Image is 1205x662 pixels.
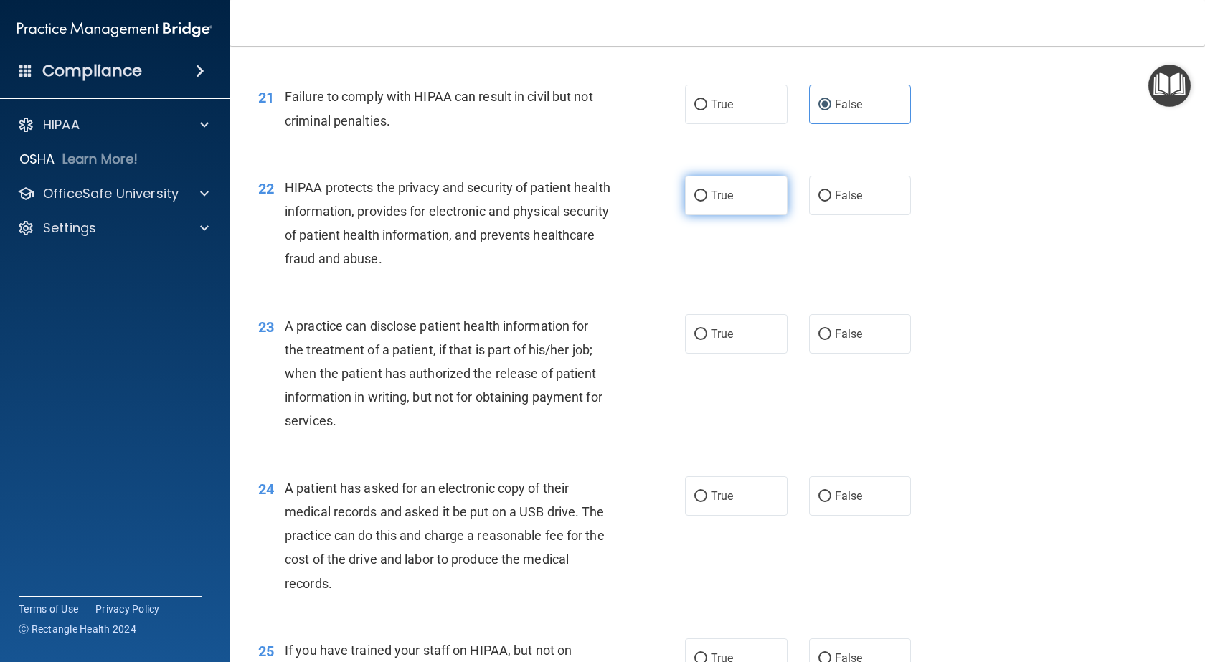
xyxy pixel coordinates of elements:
span: True [711,489,733,503]
span: 22 [258,180,274,197]
input: True [694,191,707,202]
a: OfficeSafe University [17,185,209,202]
span: 25 [258,643,274,660]
span: HIPAA protects the privacy and security of patient health information, provides for electronic an... [285,180,610,267]
input: True [694,329,707,340]
span: True [711,98,733,111]
p: HIPAA [43,116,80,133]
input: False [818,100,831,110]
h4: Compliance [42,61,142,81]
input: True [694,491,707,502]
input: False [818,191,831,202]
span: 24 [258,481,274,498]
span: A practice can disclose patient health information for the treatment of a patient, if that is par... [285,318,602,429]
span: A patient has asked for an electronic copy of their medical records and asked it be put on a USB ... [285,481,605,591]
a: Terms of Use [19,602,78,616]
button: Open Resource Center [1148,65,1191,107]
a: Privacy Policy [95,602,160,616]
span: False [835,489,863,503]
input: False [818,491,831,502]
input: False [818,329,831,340]
span: False [835,327,863,341]
span: False [835,189,863,202]
p: Settings [43,219,96,237]
span: True [711,189,733,202]
a: Settings [17,219,209,237]
span: 23 [258,318,274,336]
span: 21 [258,89,274,106]
span: Ⓒ Rectangle Health 2024 [19,622,136,636]
p: Learn More! [62,151,138,168]
p: OSHA [19,151,55,168]
span: Failure to comply with HIPAA can result in civil but not criminal penalties. [285,89,593,128]
img: PMB logo [17,15,212,44]
span: False [835,98,863,111]
p: OfficeSafe University [43,185,179,202]
span: True [711,327,733,341]
a: HIPAA [17,116,209,133]
input: True [694,100,707,110]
